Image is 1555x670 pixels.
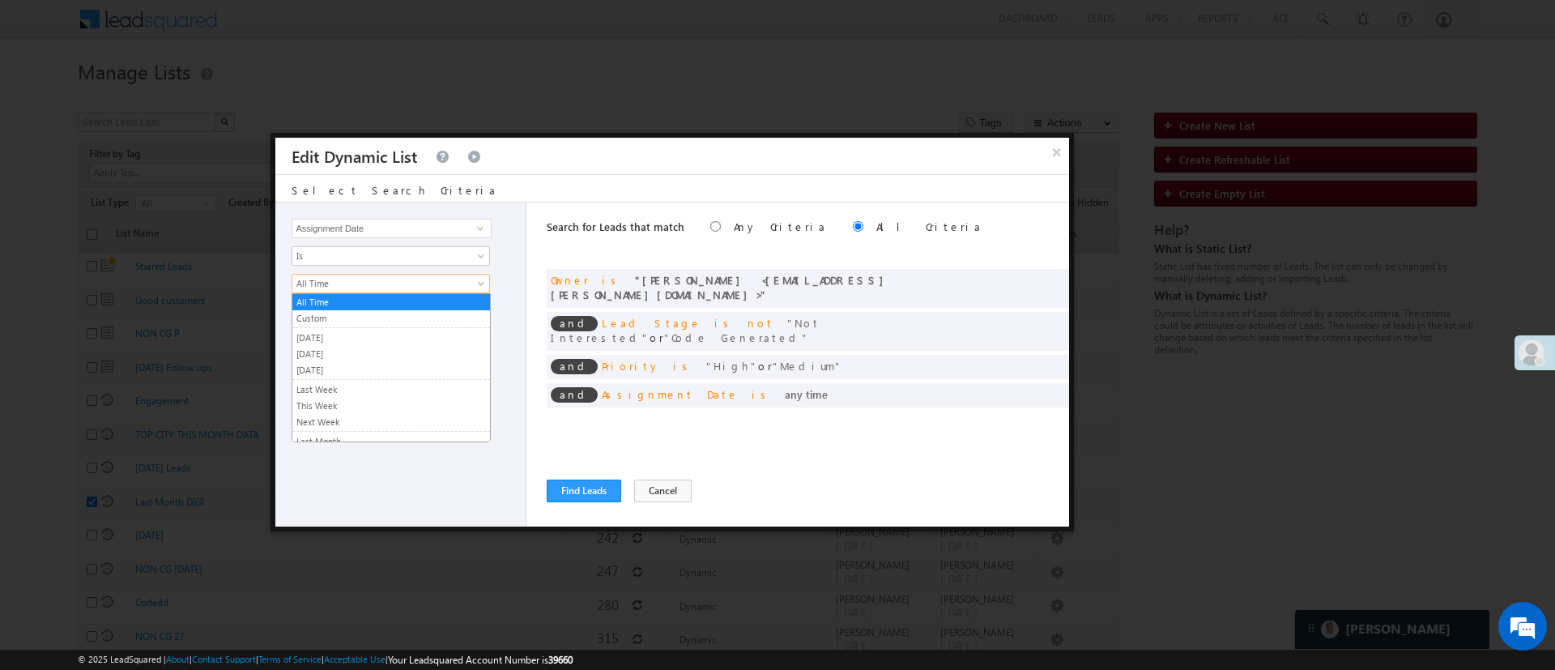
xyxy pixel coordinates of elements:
[547,480,621,502] button: Find Leads
[266,8,305,47] div: Minimize live chat window
[292,293,491,442] ul: All Time
[21,150,296,485] textarea: Type your message and hit 'Enter'
[292,295,490,309] a: All Time
[292,434,490,449] a: Last Month
[192,654,256,664] a: Contact Support
[551,316,820,344] span: Not Interested
[292,219,491,238] input: Type to Search
[78,652,573,668] span: © 2025 LeadSquared | | | | |
[292,183,497,197] span: Select Search Criteria
[292,363,490,378] a: [DATE]
[258,654,322,664] a: Terms of Service
[292,415,490,429] a: Next Week
[292,311,490,326] a: Custom
[84,85,272,106] div: Chat with us now
[547,220,684,233] span: Search for Leads that match
[292,399,490,413] a: This Week
[673,359,693,373] span: is
[292,347,490,361] a: [DATE]
[220,499,294,521] em: Start Chat
[292,276,468,291] span: All Time
[551,316,598,331] span: and
[714,316,774,330] span: is not
[602,387,739,401] span: Assignment Date
[602,273,622,287] span: is
[551,316,820,344] span: or
[773,359,842,373] span: Medium
[292,382,490,397] a: Last Week
[752,387,772,401] span: is
[602,316,701,330] span: Lead Stage
[292,274,490,293] a: All Time
[876,220,982,233] label: All Criteria
[292,331,490,345] a: [DATE]
[734,220,827,233] label: Any Criteria
[166,654,190,664] a: About
[468,220,488,237] a: Show All Items
[551,387,598,403] span: and
[292,138,417,174] h3: Edit Dynamic List
[785,387,828,401] span: any time
[28,85,68,106] img: d_60004797649_company_0_60004797649
[602,359,660,373] span: Priority
[551,273,892,301] span: [PERSON_NAME] <[EMAIL_ADDRESS][PERSON_NAME][DOMAIN_NAME]>
[634,480,692,502] button: Cancel
[548,654,573,666] span: 39660
[551,359,598,374] span: and
[602,359,842,373] span: or
[551,273,589,287] span: Owner
[388,654,573,666] span: Your Leadsquared Account Number is
[664,331,809,344] span: Code Generated
[292,249,468,263] span: Is
[706,359,758,373] span: High
[292,246,490,266] a: Is
[1044,138,1070,166] button: ×
[324,654,386,664] a: Acceptable Use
